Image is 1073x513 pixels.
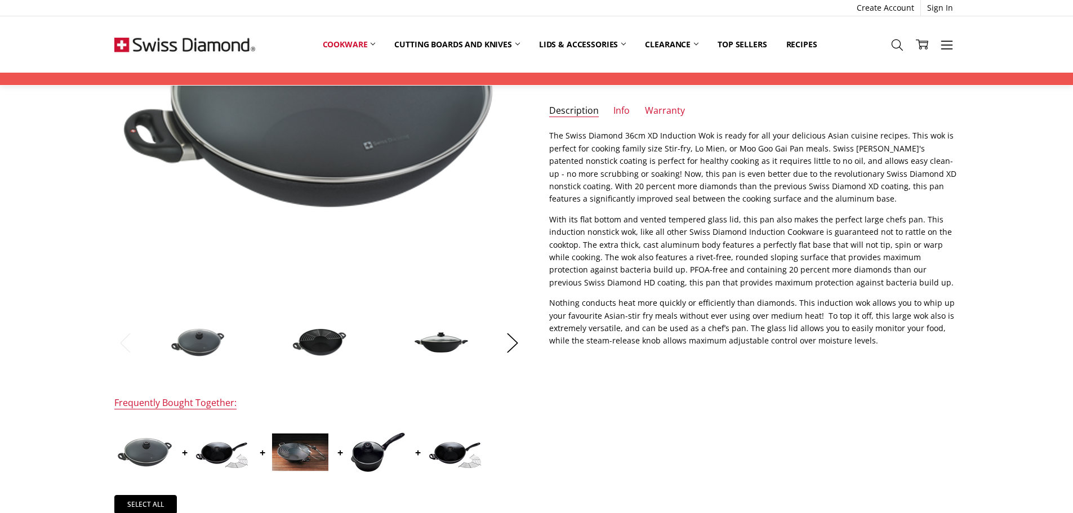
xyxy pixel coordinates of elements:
img: XD Induction Nonstick Wok with Lid - 32cm X 9.5cm 5L (15cm FLAT SOLID BASE) [194,434,251,471]
a: Cookware [313,32,385,57]
img: XD Induction Sauce Pan with Lid - 18CM X 9.5CM 2L [350,431,406,473]
a: Recipes [777,32,827,57]
img: XD Induction Wok with Lid with Lid & Tempura Rack - 36cm X 9.5cm 6L (18cm FLAT SOLID BASE) [170,327,226,358]
p: The Swiss Diamond 36cm XD Induction Wok is ready for all your delicious Asian cuisine recipes. Th... [549,130,959,205]
a: Lids & Accessories [529,32,635,57]
a: Clearance [635,32,708,57]
p: With its flat bottom and vented tempered glass lid, this pan also makes the perfect large chefs p... [549,213,959,289]
img: Free Shipping On Every Order [114,16,255,73]
div: Frequently Bought Together: [114,397,237,410]
img: XD Induction Wok with Lid with Lid & Tempura Rack - 36cm X 9.5cm 6L (18cm FLAT SOLID BASE) [291,328,348,358]
img: XD Induction Wok with Lid with Lid & Tempura Rack - 36cm X 9.5cm 6L (18cm FLAT SOLID BASE) [413,331,469,354]
img: Swiss Diamond HD Nonstick WOK With Lid & Rack 36cm x 9.5cm 6L and 2 side handles *** SALE *** [272,424,328,480]
img: XD Nonstick Wok with Lid & Tempura Rack - 36cm X 9.5cm 6L (18cm FLAT SOLID BASE) [117,437,173,467]
a: Top Sellers [708,32,776,57]
a: Warranty [645,105,685,118]
a: Description [549,105,599,118]
button: Previous [114,325,137,360]
button: Next [501,325,524,360]
a: Info [613,105,630,118]
a: Cutting boards and knives [385,32,529,57]
p: Nothing conducts heat more quickly or efficiently than diamonds. This induction wok allows you to... [549,297,959,347]
img: XD Nonstick Wok w Lid - 32cm X 9.5cm 5L (15cm FLAT SOLID BASE) [428,434,484,471]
